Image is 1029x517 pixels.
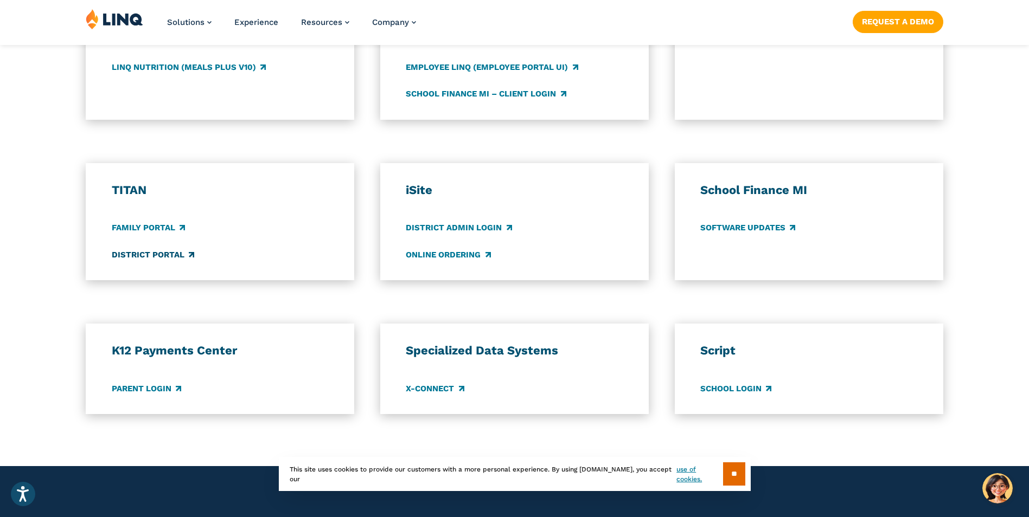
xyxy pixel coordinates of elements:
a: Resources [301,17,349,27]
a: Request a Demo [853,11,943,33]
div: This site uses cookies to provide our customers with a more personal experience. By using [DOMAIN... [279,457,751,491]
h3: TITAN [112,183,329,198]
span: Company [372,17,409,27]
a: School Login [700,383,771,395]
h3: Specialized Data Systems [406,343,623,358]
h3: School Finance MI [700,183,917,198]
h3: iSite [406,183,623,198]
img: LINQ | K‑12 Software [86,9,143,29]
a: District Portal [112,249,194,261]
a: X-Connect [406,383,464,395]
a: Software Updates [700,222,795,234]
a: Family Portal [112,222,185,234]
h3: K12 Payments Center [112,343,329,358]
a: Solutions [167,17,212,27]
button: Hello, have a question? Let’s chat. [982,473,1013,503]
a: LINQ Nutrition (Meals Plus v10) [112,61,266,73]
nav: Primary Navigation [167,9,416,44]
a: School Finance MI – Client Login [406,88,566,100]
span: Resources [301,17,342,27]
a: Experience [234,17,278,27]
a: use of cookies. [676,464,723,484]
a: Online Ordering [406,249,490,261]
span: Solutions [167,17,204,27]
a: Company [372,17,416,27]
a: District Admin Login [406,222,512,234]
a: Employee LINQ (Employee Portal UI) [406,61,578,73]
nav: Button Navigation [853,9,943,33]
a: Parent Login [112,383,181,395]
h3: Script [700,343,917,358]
